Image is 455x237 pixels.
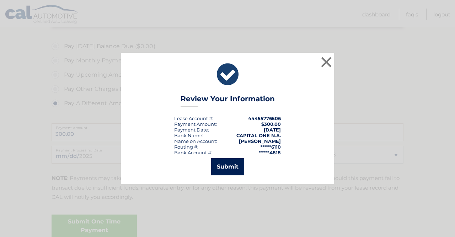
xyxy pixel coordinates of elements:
h3: Review Your Information [181,94,275,107]
strong: 44455776506 [248,115,281,121]
div: Payment Amount: [174,121,217,127]
span: $300.00 [261,121,281,127]
span: [DATE] [264,127,281,133]
div: Name on Account: [174,138,217,144]
div: Bank Account #: [174,150,212,155]
span: Payment Date [174,127,208,133]
button: Submit [211,158,244,175]
strong: [PERSON_NAME] [239,138,281,144]
div: Bank Name: [174,133,203,138]
div: Lease Account #: [174,115,213,121]
div: : [174,127,209,133]
strong: CAPITAL ONE N.A. [236,133,281,138]
button: × [319,55,333,69]
div: Routing #: [174,144,198,150]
